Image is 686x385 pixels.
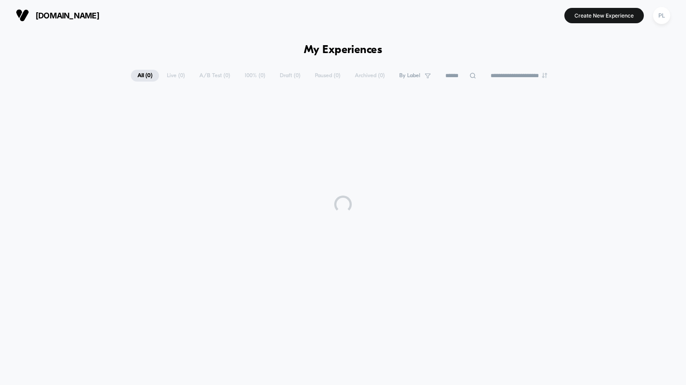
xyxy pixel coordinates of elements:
[653,7,670,24] div: PL
[131,70,159,82] span: All ( 0 )
[564,8,644,23] button: Create New Experience
[36,11,99,20] span: [DOMAIN_NAME]
[650,7,673,25] button: PL
[304,44,383,57] h1: My Experiences
[399,72,420,79] span: By Label
[542,73,547,78] img: end
[13,8,102,22] button: [DOMAIN_NAME]
[16,9,29,22] img: Visually logo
